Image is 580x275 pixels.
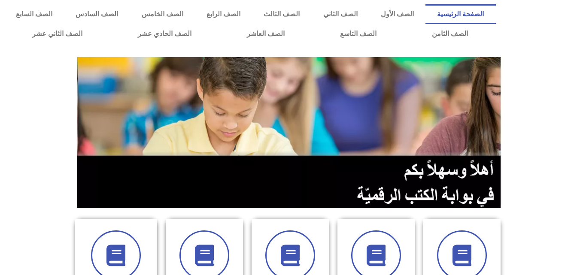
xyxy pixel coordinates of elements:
a: الصف الحادي عشر [110,24,219,44]
a: الصف السادس [64,4,130,24]
a: الصف التاسع [312,24,404,44]
a: الصف الأول [369,4,425,24]
a: الصف العاشر [219,24,312,44]
a: الصف السابع [4,4,64,24]
a: الصفحة الرئيسية [425,4,495,24]
a: الصف الخامس [130,4,195,24]
a: الصف الثاني [312,4,369,24]
a: الصف الثامن [404,24,495,44]
a: الصف الثاني عشر [4,24,110,44]
a: الصف الرابع [195,4,252,24]
a: الصف الثالث [252,4,311,24]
